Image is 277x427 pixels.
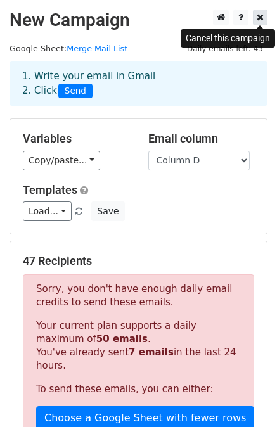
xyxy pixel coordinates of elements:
[36,319,241,373] p: Your current plan supports a daily maximum of . You've already sent in the last 24 hours.
[23,183,77,196] a: Templates
[214,366,277,427] iframe: Chat Widget
[23,201,72,221] a: Load...
[58,84,93,99] span: Send
[13,69,264,98] div: 1. Write your email in Gmail 2. Click
[91,201,124,221] button: Save
[10,44,127,53] small: Google Sheet:
[181,29,275,48] div: Cancel this campaign
[36,383,241,396] p: To send these emails, you can either:
[23,132,129,146] h5: Variables
[23,151,100,170] a: Copy/paste...
[67,44,127,53] a: Merge Mail List
[23,254,254,268] h5: 47 Recipients
[36,283,241,309] p: Sorry, you don't have enough daily email credits to send these emails.
[96,333,148,345] strong: 50 emails
[10,10,267,31] h2: New Campaign
[129,347,174,358] strong: 7 emails
[148,132,255,146] h5: Email column
[183,44,267,53] a: Daily emails left: 43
